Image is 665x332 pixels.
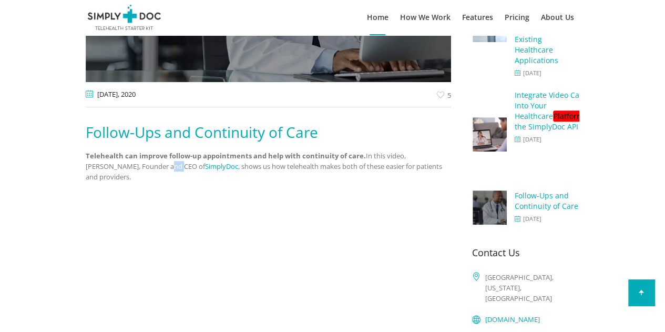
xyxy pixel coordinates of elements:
[205,162,238,171] a: SimplyDoc
[485,272,579,304] span: [GEOGRAPHIC_DATA], [US_STATE], [GEOGRAPHIC_DATA]
[553,110,584,122] em: Platform
[505,12,529,22] span: Pricing
[473,190,507,225] img: Follow-Ups and Continuity of Care
[515,68,579,78] abbr: February 26, 2021
[515,214,579,224] abbr: August 6, 2020
[437,89,451,100] a: 5
[473,128,507,138] a: Integrate Video Calls Into Your Healthcare Platform with the SimplyDoc API
[86,123,452,141] h2: Follow-Ups and Continuity of Care
[515,90,599,132] a: Integrate Video Calls Into Your HealthcarePlatformwith the SimplyDoc API
[86,151,366,160] strong: Telehealth can improve follow-up appointments and help with continuity of care.
[472,246,579,259] h3: Contact Us
[118,89,136,99] span: , 2020
[462,12,493,22] span: Features
[447,90,451,100] span: 5
[541,12,574,22] span: About Us
[86,5,163,30] img: SimplyDoc
[97,89,136,99] abbr: August 6, 2020
[400,12,451,22] span: How We Work
[473,202,507,212] a: Follow-Ups and Continuity of Care
[473,117,507,152] img: Integrate Video Calls Into Your Healthcare Platform with the SimplyDoc API
[515,190,578,211] a: Follow-Ups and Continuity of Care
[515,134,599,145] abbr: September 24, 2020
[485,315,540,324] a: [DOMAIN_NAME]
[97,89,118,99] span: [DATE]
[367,12,388,22] span: Home
[86,150,452,193] p: In this video, [PERSON_NAME], Founder and CEO of , shows us how telehealth makes both of these ea...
